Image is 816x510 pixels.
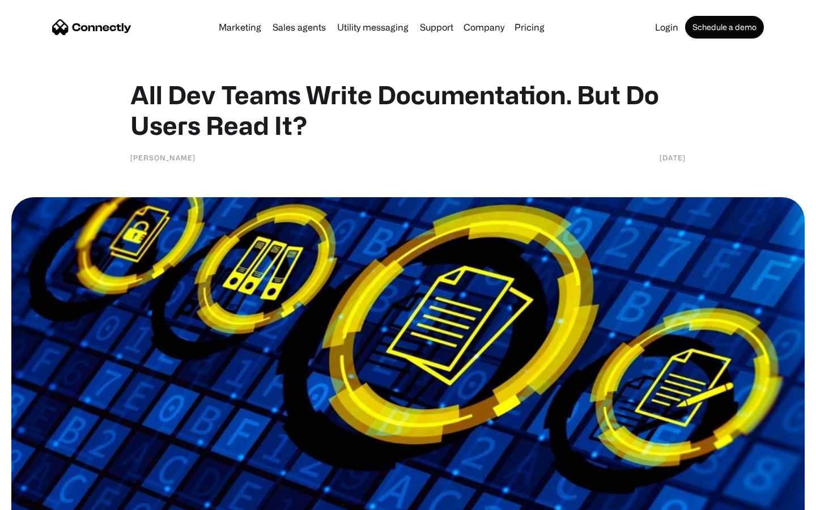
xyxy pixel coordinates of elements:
[510,23,549,32] a: Pricing
[651,23,683,32] a: Login
[11,490,68,506] aside: Language selected: English
[464,19,504,35] div: Company
[23,490,68,506] ul: Language list
[685,16,764,39] a: Schedule a demo
[130,152,195,163] div: [PERSON_NAME]
[214,23,266,32] a: Marketing
[660,152,686,163] div: [DATE]
[333,23,413,32] a: Utility messaging
[130,79,686,141] h1: All Dev Teams Write Documentation. But Do Users Read It?
[268,23,330,32] a: Sales agents
[415,23,458,32] a: Support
